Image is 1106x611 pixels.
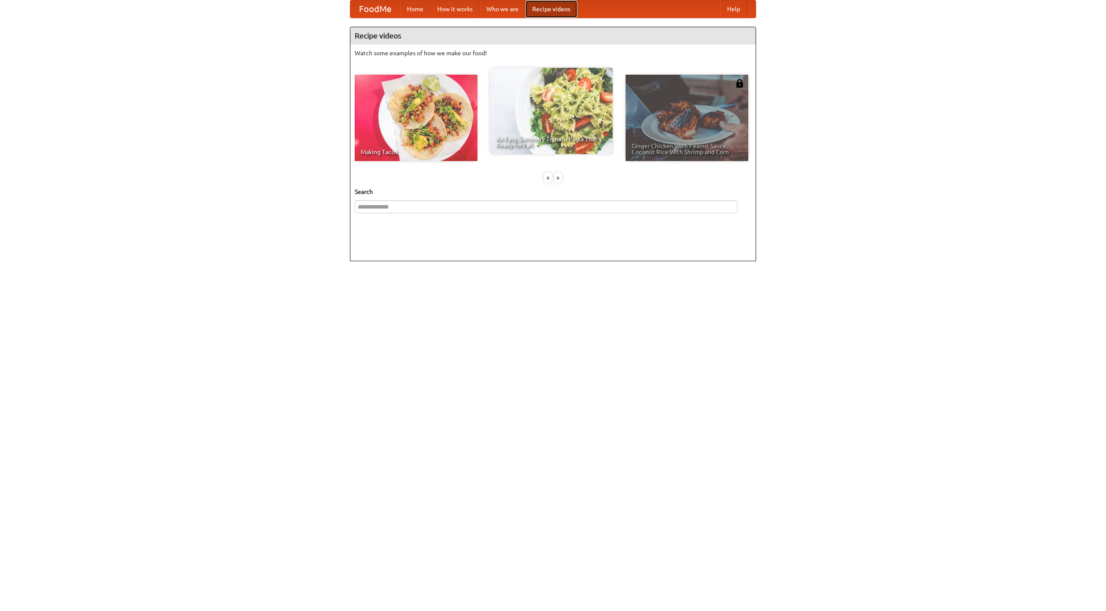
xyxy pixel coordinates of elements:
a: Home [400,0,430,18]
h4: Recipe videos [350,27,756,44]
h5: Search [355,187,751,196]
a: An Easy, Summery Tomato Pasta That's Ready for Fall [490,68,613,154]
a: Who we are [480,0,525,18]
span: Making Tacos [361,149,471,155]
a: Recipe videos [525,0,577,18]
div: « [544,172,552,183]
a: FoodMe [350,0,400,18]
span: An Easy, Summery Tomato Pasta That's Ready for Fall [496,136,607,148]
a: Making Tacos [355,75,477,161]
p: Watch some examples of how we make our food! [355,49,751,57]
a: Help [720,0,747,18]
a: How it works [430,0,480,18]
img: 483408.png [735,79,744,88]
div: » [554,172,562,183]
